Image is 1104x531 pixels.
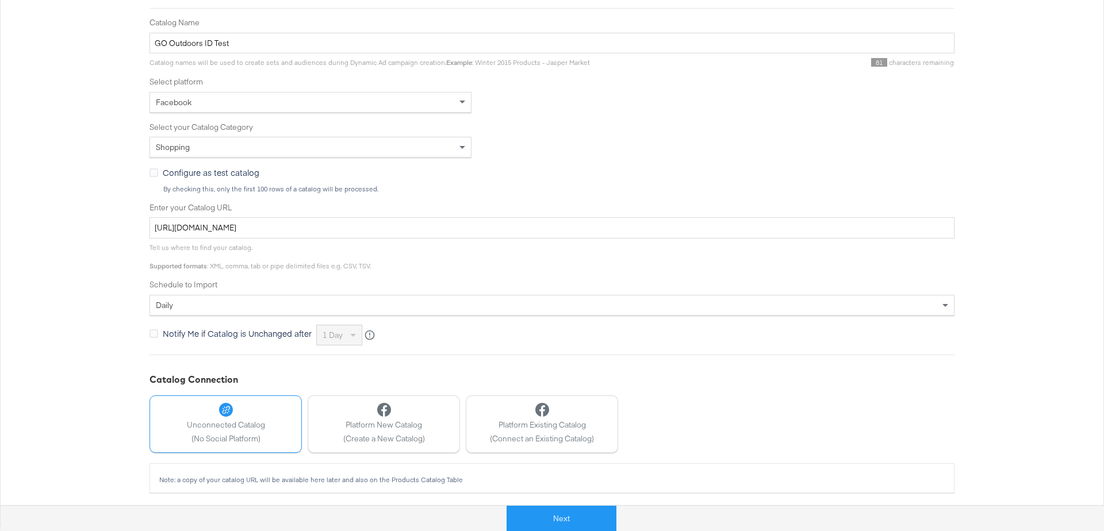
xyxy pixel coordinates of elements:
[159,476,945,484] div: Note: a copy of your catalog URL will be available here later and also on the Products Catalog Table
[149,202,954,213] label: Enter your Catalog URL
[308,395,460,453] button: Platform New Catalog(Create a New Catalog)
[149,217,954,238] input: Enter Catalog URL, e.g. http://www.example.com/products.xml
[156,142,190,152] span: Shopping
[149,122,954,133] label: Select your Catalog Category
[149,261,207,270] strong: Supported formats
[149,76,954,87] label: Select platform
[343,433,425,444] span: (Create a New Catalog)
[149,243,371,270] span: Tell us where to find your catalog. : XML, comma, tab or pipe delimited files e.g. CSV, TSV.
[149,373,954,386] div: Catalog Connection
[466,395,618,453] button: Platform Existing Catalog(Connect an Existing Catalog)
[343,420,425,430] span: Platform New Catalog
[590,58,954,67] div: characters remaining
[187,420,265,430] span: Unconnected Catalog
[156,300,173,310] span: daily
[149,279,954,290] label: Schedule to Import
[163,185,954,193] div: By checking this, only the first 100 rows of a catalog will be processed.
[323,330,343,340] span: 1 day
[490,420,594,430] span: Platform Existing Catalog
[163,328,312,339] span: Notify Me if Catalog is Unchanged after
[490,433,594,444] span: (Connect an Existing Catalog)
[149,395,302,453] button: Unconnected Catalog(No Social Platform)
[163,167,259,178] span: Configure as test catalog
[149,58,590,67] span: Catalog names will be used to create sets and audiences during Dynamic Ad campaign creation. : Wi...
[149,33,954,54] input: Name your catalog e.g. My Dynamic Product Catalog
[149,17,954,28] label: Catalog Name
[187,433,265,444] span: (No Social Platform)
[156,97,191,107] span: Facebook
[871,58,887,67] span: 81
[446,58,472,67] strong: Example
